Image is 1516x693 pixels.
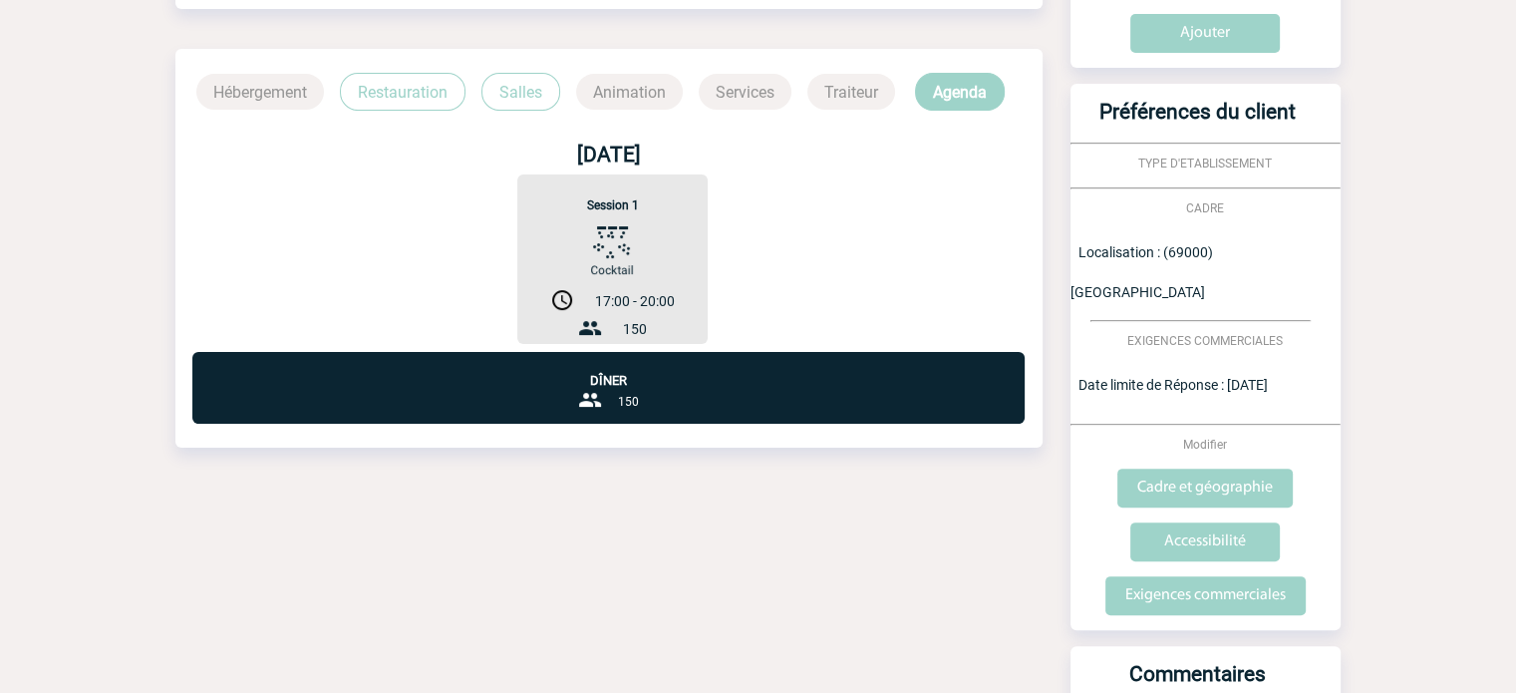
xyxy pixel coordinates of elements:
p: Salles [481,73,560,111]
input: Exigences commerciales [1105,576,1306,615]
img: group-24-px.png [578,316,602,340]
input: Accessibilité [1130,522,1280,561]
p: Animation [576,74,683,110]
img: clock.png [550,288,574,312]
h3: Préférences du client [1078,100,1317,143]
input: Ajouter [1130,14,1280,53]
p: Restauration [340,73,465,111]
input: Cadre et géographie [1117,469,1293,508]
p: Hébergement [196,74,324,110]
span: CADRE [1186,201,1224,215]
span: TYPE D'ETABLISSEMENT [1138,157,1272,171]
span: Localisation : (69000) [GEOGRAPHIC_DATA] [1070,244,1213,300]
span: Modifier [1183,438,1227,452]
span: 150 [618,395,639,409]
p: Session 1 [517,198,708,212]
p: Services [699,74,791,110]
b: [DATE] [577,143,641,167]
p: Agenda [915,73,1005,111]
img: group-24-px-b.png [578,388,602,412]
span: Date limite de Réponse : [DATE] [1078,377,1268,393]
span: 17:00 - 20:00 [594,293,674,309]
p: Traiteur [807,74,895,110]
span: EXIGENCES COMMERCIALES [1127,334,1283,348]
span: 150 [622,321,646,337]
p: Dîner [192,352,1025,388]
